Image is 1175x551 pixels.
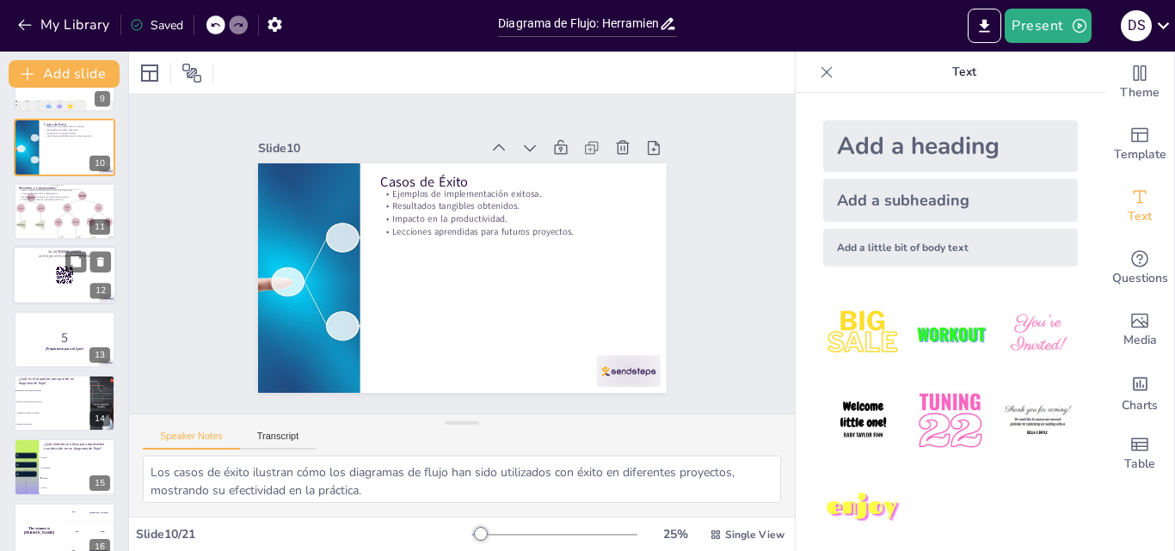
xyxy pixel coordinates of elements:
span: Table [1124,455,1155,474]
img: 5.jpeg [910,381,990,461]
img: 4.jpeg [823,381,903,461]
img: 6.jpeg [998,381,1078,461]
p: Impacto en la productividad. [380,212,646,225]
p: Promueven claridad y colaboración. [19,192,110,195]
p: Text [840,52,1088,93]
div: 15 [89,475,110,491]
p: Fomentan un entorno de trabajo efectivo. [19,199,110,202]
div: 10 [14,119,115,175]
img: 7.jpeg [823,468,903,548]
span: Círculo [42,456,114,458]
div: 200 [65,522,115,541]
span: Template [1114,145,1166,164]
p: Go to [18,249,111,254]
div: 11 [89,219,110,235]
div: Add images, graphics, shapes or video [1105,299,1174,361]
div: Layout [136,59,163,87]
div: Add a little bit of body text [823,229,1078,266]
div: 25 % [655,526,696,542]
div: 12 [90,284,111,299]
p: Mejoran la comunicación y optimizan procesos. [19,195,110,199]
span: Mejorar la estética de un proyecto [16,401,89,402]
div: 13 [89,347,110,363]
p: ¿Cuál es el propósito principal de un diagrama de flujo? [19,377,85,386]
div: Slide 10 / 21 [136,526,472,542]
p: ¿Qué símbolo se utiliza para representar una decisión en un diagrama de flujo? [44,442,110,451]
p: Resultados tangibles obtenidos. [380,200,646,213]
p: Resultados tangibles obtenidos. [44,128,110,132]
img: 1.jpeg [823,294,903,374]
div: Saved [130,17,183,34]
p: Herramienta invaluable para la toma de decisiones. [19,189,110,193]
button: Speaker Notes [143,431,240,450]
div: 12 [13,246,116,304]
p: Lecciones aprendidas para futuros proyectos. [380,225,646,238]
span: Rombos [42,477,114,479]
span: Theme [1120,83,1160,102]
div: Add ready made slides [1105,113,1174,175]
div: 10 [89,156,110,171]
span: Simplificar decisiones complejas [16,390,89,392]
button: Transcript [240,431,317,450]
textarea: Los casos de éxito ilustran cómo los diagramas de flujo han sido utilizados con éxito en diferent... [143,456,781,503]
span: Single View [725,528,784,542]
span: Rectángulo [42,467,114,468]
div: Add a table [1105,423,1174,485]
div: Add a subheading [823,179,1078,222]
p: Casos de Éxito [44,121,110,126]
button: Present [1005,9,1091,43]
button: Export to PowerPoint [968,9,1001,43]
span: Aumentar el tiempo de trabajo [16,412,89,413]
div: Change the overall theme [1105,52,1174,113]
p: Casos de Éxito [380,173,646,192]
h4: The winner is [PERSON_NAME] [14,526,65,535]
button: Delete Slide [90,252,111,272]
div: Add text boxes [1105,175,1174,237]
strong: ¡Prepárense para el Quiz! [46,346,83,351]
div: 14 [14,375,115,432]
span: Óvalo [42,487,114,489]
button: Add slide [9,60,120,88]
div: 100 [65,503,115,522]
div: 14 [89,411,110,426]
span: Media [1123,331,1157,350]
div: Get real-time input from your audience [1105,237,1174,299]
span: Generar más errores [16,423,89,425]
strong: [DOMAIN_NAME] [56,249,81,254]
div: Jaap [100,530,104,533]
p: Ejemplos de implementación exitosa. [44,125,110,128]
div: Add charts and graphs [1105,361,1174,423]
div: Slide 10 [258,140,481,156]
img: 2.jpeg [910,294,990,374]
input: Insert title [498,11,659,36]
span: Charts [1122,396,1158,415]
span: Questions [1112,269,1168,288]
span: Position [181,63,202,83]
p: and login with code [18,254,111,260]
div: 11 [14,183,115,240]
div: Add a heading [823,120,1078,172]
div: 9 [95,91,110,107]
button: D S [1121,9,1152,43]
div: D S [1121,10,1152,41]
p: Lecciones aprendidas para futuros proyectos. [44,134,110,138]
p: 5 [19,328,110,346]
div: 15 [14,438,115,495]
button: My Library [13,11,117,39]
p: Resumen y Conclusiones [19,186,110,191]
span: Text [1128,207,1152,226]
button: Duplicate Slide [65,252,86,272]
img: 3.jpeg [998,294,1078,374]
p: Ejemplos de implementación exitosa. [380,187,646,200]
p: Impacto en la productividad. [44,132,110,135]
div: 13 [14,311,115,368]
